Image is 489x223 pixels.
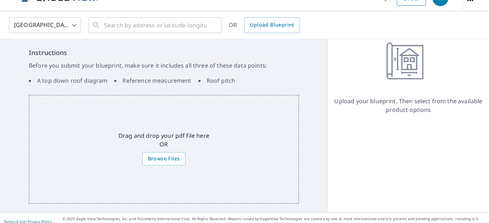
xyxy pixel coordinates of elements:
h6: Instructions [29,48,299,58]
span: Browse Files [148,154,180,163]
li: Roof pitch [198,76,235,85]
li: A top down roof diagram [29,76,107,85]
label: Browse Files [142,152,186,165]
span: Upload Blueprint [250,21,294,29]
input: Search by address or latitude-longitude [104,15,207,35]
li: Reference measurement [114,76,191,85]
div: [GEOGRAPHIC_DATA] [9,15,81,35]
div: OR [229,17,300,33]
a: Upload Blueprint [244,17,300,33]
p: Drag and drop your pdf file here OR [118,131,209,149]
p: Before you submit your blueprint, make sure it includes all three of these data points: [29,61,299,70]
p: Upload your blueprint. Then select from the available product options [328,97,489,114]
